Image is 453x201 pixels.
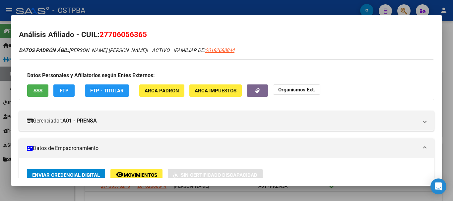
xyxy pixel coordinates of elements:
i: | ACTIVO | [19,47,234,53]
button: Enviar Credencial Digital [27,169,105,181]
button: FTP - Titular [85,84,129,97]
span: [PERSON_NAME] [PERSON_NAME] [19,47,147,53]
span: SSS [33,88,42,94]
strong: A01 - PRENSA [62,117,97,125]
button: FTP [53,84,75,97]
button: ARCA Impuestos [189,84,242,97]
strong: Organismos Ext. [278,87,315,93]
h3: Datos Personales y Afiliatorios según Entes Externos: [27,72,426,79]
span: Sin Certificado Discapacidad [181,172,257,178]
span: ARCA Padrón [145,88,179,94]
mat-panel-title: Datos de Empadronamiento [27,144,418,152]
div: Open Intercom Messenger [430,178,446,194]
span: Movimientos [124,172,157,178]
button: SSS [27,84,48,97]
mat-icon: remove_red_eye [116,171,124,178]
span: Enviar Credencial Digital [32,172,100,178]
button: Sin Certificado Discapacidad [168,169,263,181]
span: 20182688844 [205,47,234,53]
strong: DATOS PADRÓN ÁGIL: [19,47,69,53]
button: Movimientos [110,169,162,181]
span: FTP - Titular [90,88,124,94]
button: Organismos Ext. [273,84,320,95]
mat-panel-title: Gerenciador: [27,117,418,125]
span: ARCA Impuestos [195,88,236,94]
button: ARCA Padrón [139,84,184,97]
span: FTP [60,88,69,94]
mat-expansion-panel-header: Datos de Empadronamiento [19,138,434,158]
span: FAMILIAR DE: [175,47,234,53]
mat-expansion-panel-header: Gerenciador:A01 - PRENSA [19,111,434,131]
span: 27706056365 [99,30,147,39]
h2: Análisis Afiliado - CUIL: [19,29,434,40]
